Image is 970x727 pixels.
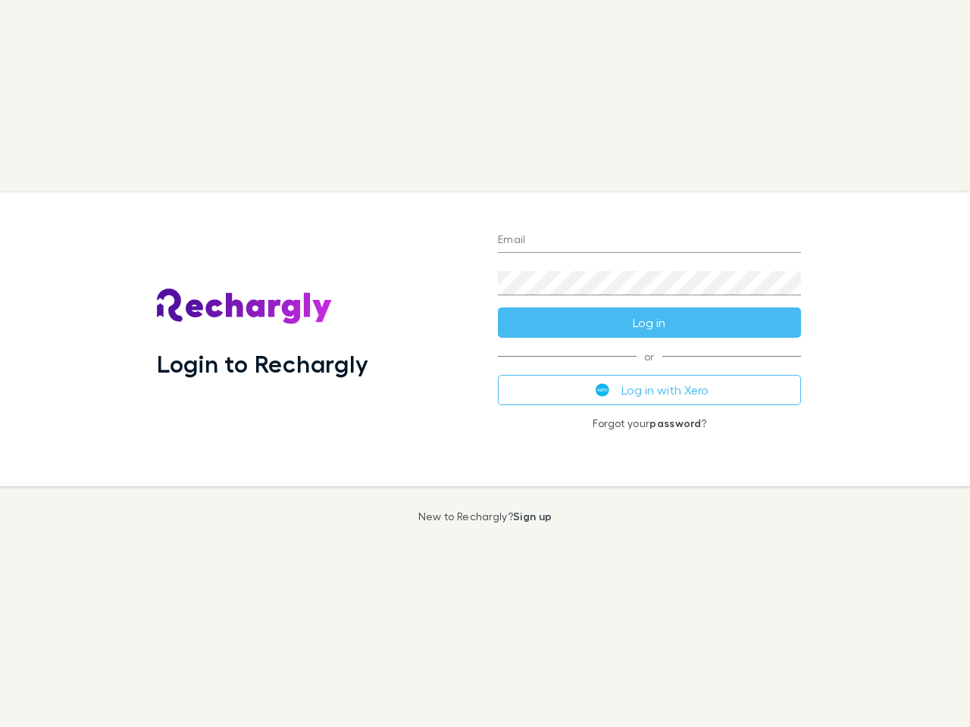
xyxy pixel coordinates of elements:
button: Log in with Xero [498,375,801,405]
img: Rechargly's Logo [157,289,333,325]
p: Forgot your ? [498,417,801,429]
button: Log in [498,307,801,338]
img: Xero's logo [596,383,609,397]
h1: Login to Rechargly [157,349,368,378]
span: or [498,356,801,357]
a: Sign up [513,510,552,523]
p: New to Rechargly? [418,510,552,523]
a: password [649,417,701,429]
